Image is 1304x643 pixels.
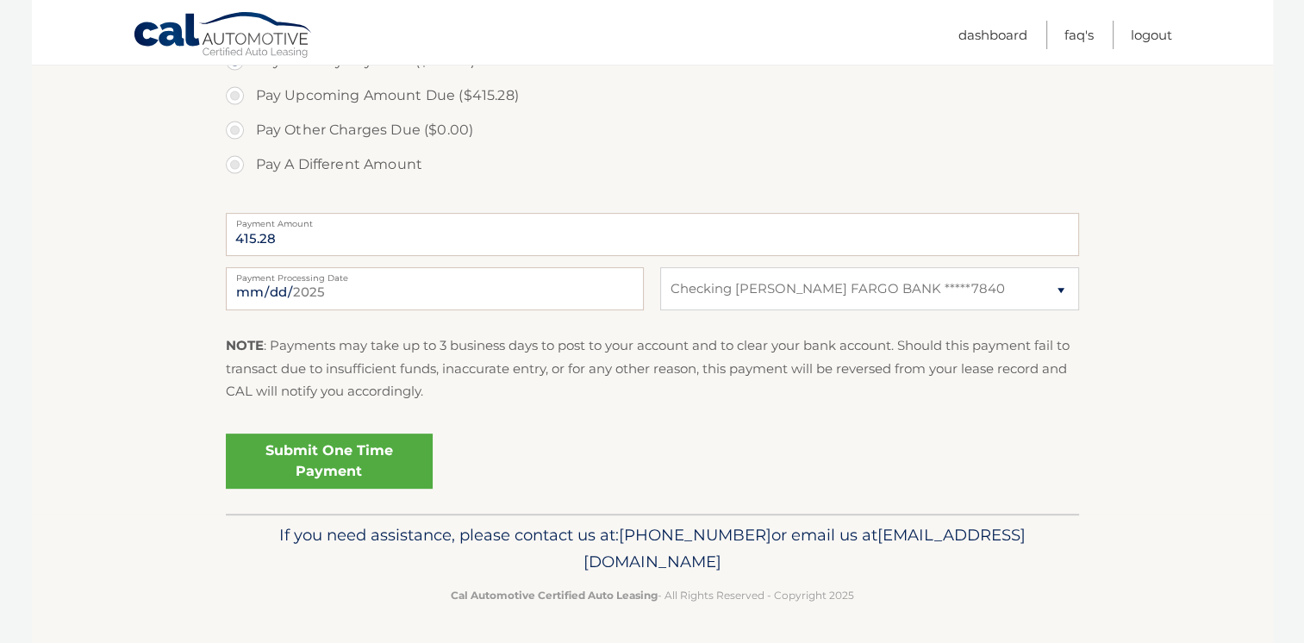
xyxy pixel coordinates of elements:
p: If you need assistance, please contact us at: or email us at [237,521,1068,577]
a: Submit One Time Payment [226,434,433,489]
label: Pay A Different Amount [226,147,1079,182]
strong: NOTE [226,337,264,353]
a: FAQ's [1064,21,1094,49]
span: [PHONE_NUMBER] [619,525,771,545]
label: Payment Processing Date [226,267,644,281]
label: Pay Other Charges Due ($0.00) [226,113,1079,147]
input: Payment Date [226,267,644,310]
p: : Payments may take up to 3 business days to post to your account and to clear your bank account.... [226,334,1079,403]
strong: Cal Automotive Certified Auto Leasing [451,589,658,602]
a: Dashboard [958,21,1027,49]
label: Payment Amount [226,213,1079,227]
input: Payment Amount [226,213,1079,256]
label: Pay Upcoming Amount Due ($415.28) [226,78,1079,113]
a: Logout [1131,21,1172,49]
a: Cal Automotive [133,11,314,61]
p: - All Rights Reserved - Copyright 2025 [237,586,1068,604]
